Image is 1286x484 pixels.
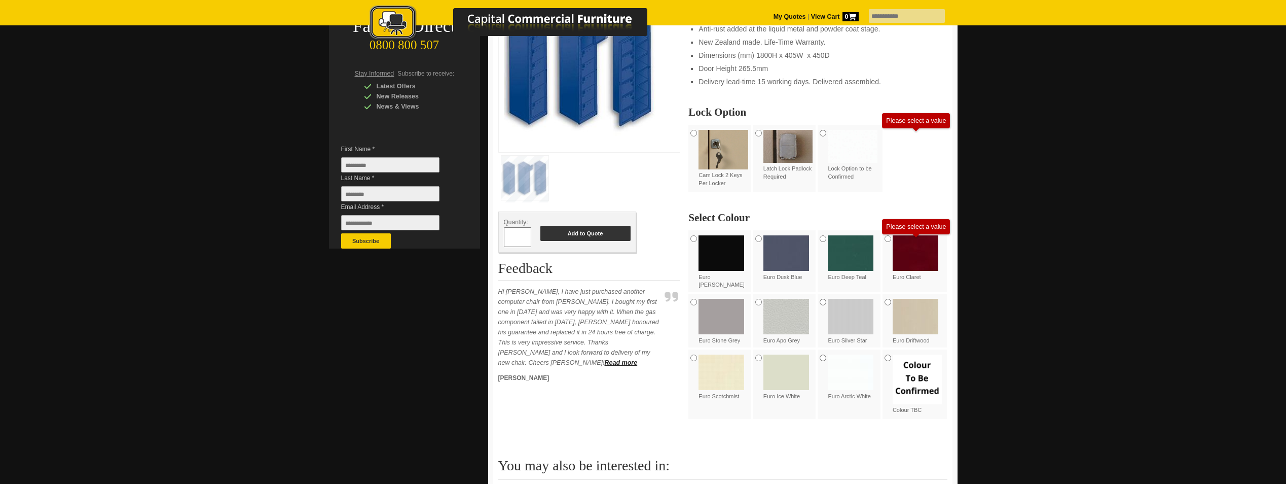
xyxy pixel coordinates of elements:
span: Stay Informed [355,70,394,77]
li: New Zealand made. Life-Time Warranty. [699,37,937,47]
span: Email Address * [341,202,455,212]
span: 0 [842,12,859,21]
img: Capital Commercial Furniture Logo [342,5,696,42]
label: Euro Ice White [763,355,813,400]
img: Colour TBC [893,355,942,404]
img: Euro Dusk Blue [763,235,809,271]
img: Euro Silver Star [828,299,873,334]
h2: You may also be interested in: [498,458,947,480]
img: Lock Option to be Confirmed [828,130,877,163]
img: Euro Deep Teal [828,235,873,271]
img: Euro Stone Grey [699,299,744,334]
label: Euro Stone Grey [699,299,748,344]
span: First Name * [341,144,455,154]
div: New Releases [364,91,460,101]
label: Euro Silver Star [828,299,877,344]
label: Euro [PERSON_NAME] [699,235,748,289]
div: 0800 800 507 [329,33,480,52]
p: [PERSON_NAME] [498,373,660,383]
p: Hi [PERSON_NAME], I have just purchased another computer chair from [PERSON_NAME]. I bought my fi... [498,287,660,368]
div: Latest Offers [364,81,460,91]
span: Subscribe to receive: [397,70,454,77]
label: Euro Dusk Blue [763,235,813,281]
img: Latch Lock Padlock Required [763,130,813,163]
img: Euro Claret [893,235,938,271]
li: Dimensions (mm) 1800H x 405W x 450D [699,50,937,60]
label: Latch Lock Padlock Required [763,130,813,181]
img: Euro Matt Black [699,235,744,271]
span: Last Name * [341,173,455,183]
a: My Quotes [774,13,806,20]
input: First Name * [341,157,439,172]
a: Read more [605,359,638,366]
label: Euro Driftwood [893,299,942,344]
div: News & Views [364,101,460,112]
img: Euro Ice White [763,355,809,390]
li: Delivery lead-time 15 working days. Delivered assembled. [699,77,937,87]
img: Cam Lock 2 Keys Per Locker [699,130,748,169]
label: Euro Deep Teal [828,235,877,281]
img: Euro Arctic White [828,355,873,390]
a: Capital Commercial Furniture Logo [342,5,696,45]
label: Euro Arctic White [828,355,877,400]
a: View Cart0 [809,13,858,20]
input: Last Name * [341,186,439,201]
div: Please select a value [886,117,946,124]
label: Euro Scotchmist [699,355,748,400]
label: Euro Apo Grey [763,299,813,344]
button: Add to Quote [540,226,631,241]
label: Cam Lock 2 Keys Per Locker [699,130,748,187]
label: Euro Claret [893,235,942,281]
img: Euro Driftwood [893,299,938,334]
li: Door Height 265.5mm [699,63,937,74]
li: Anti-rust added at the liquid metal and powder coat stage. [699,24,937,34]
button: Subscribe [341,233,391,249]
span: Quantity: [504,219,528,226]
h2: Lock Option [688,107,947,117]
input: Email Address * [341,215,439,230]
h2: Feedback [498,261,681,281]
h2: Select Colour [688,213,947,223]
label: Colour TBC [893,355,942,414]
img: Euro Apo Grey [763,299,809,334]
strong: View Cart [811,13,859,20]
div: Factory Direct [329,19,480,33]
div: Please select a value [886,223,946,230]
img: Euro Scotchmist [699,355,744,390]
label: Lock Option to be Confirmed [828,130,877,181]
